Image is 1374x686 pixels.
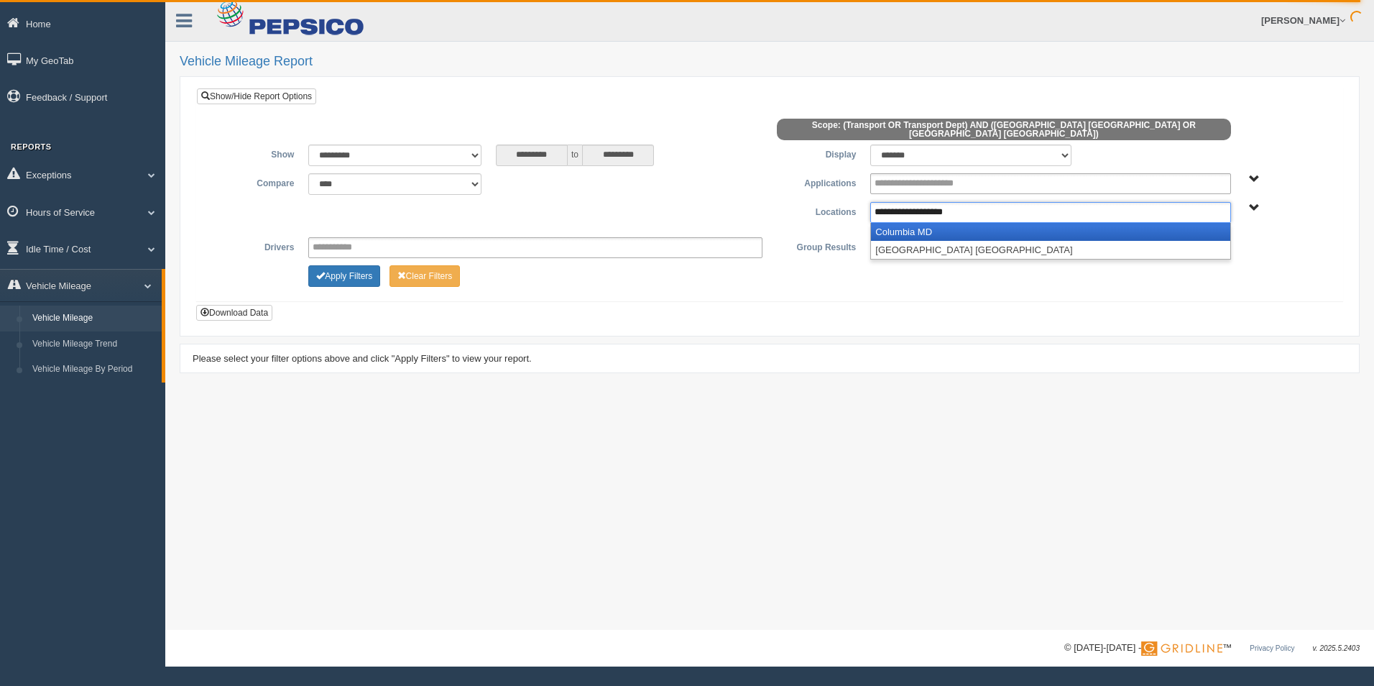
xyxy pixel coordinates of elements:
[1250,644,1294,652] a: Privacy Policy
[777,119,1231,140] span: Scope: (Transport OR Transport Dept) AND ([GEOGRAPHIC_DATA] [GEOGRAPHIC_DATA] OR [GEOGRAPHIC_DATA...
[208,145,301,162] label: Show
[26,331,162,357] a: Vehicle Mileage Trend
[1064,641,1360,656] div: © [DATE]-[DATE] - ™
[180,55,1360,69] h2: Vehicle Mileage Report
[26,306,162,331] a: Vehicle Mileage
[197,88,316,104] a: Show/Hide Report Options
[193,353,532,364] span: Please select your filter options above and click "Apply Filters" to view your report.
[770,145,863,162] label: Display
[770,173,863,191] label: Applications
[208,173,301,191] label: Compare
[196,305,272,321] button: Download Data
[389,265,461,287] button: Change Filter Options
[208,237,301,255] label: Drivers
[770,237,863,255] label: Group Results
[871,241,1230,259] li: [GEOGRAPHIC_DATA] [GEOGRAPHIC_DATA]
[1313,644,1360,652] span: v. 2025.5.2403
[308,265,380,287] button: Change Filter Options
[871,223,1230,241] li: Columbia MD
[26,357,162,383] a: Vehicle Mileage By Period
[568,145,582,166] span: to
[770,202,863,219] label: Locations
[1141,641,1222,656] img: Gridline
